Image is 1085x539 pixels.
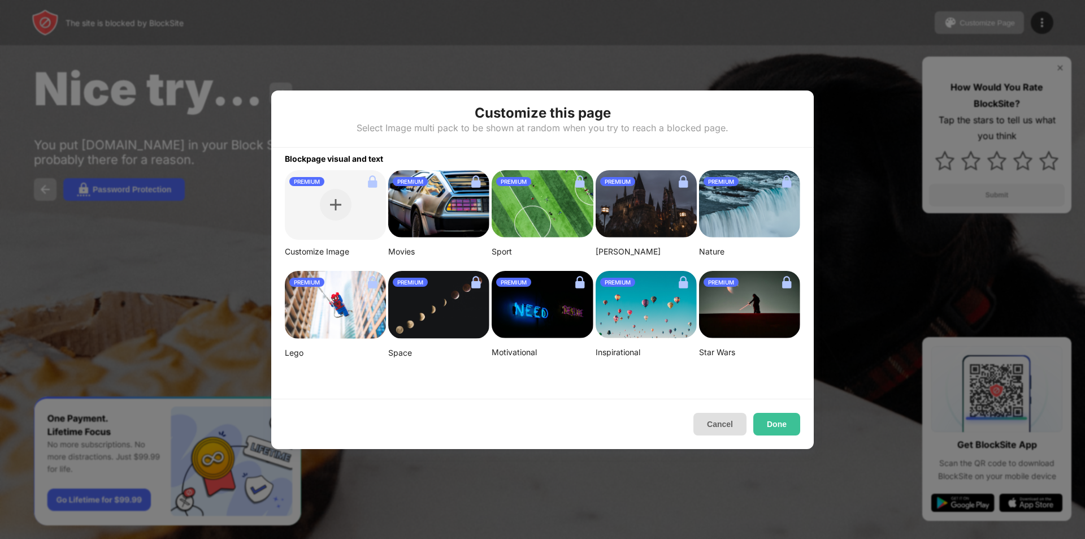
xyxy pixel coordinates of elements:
div: PREMIUM [704,177,739,186]
img: lock.svg [778,173,796,191]
img: aditya-vyas-5qUJfO4NU4o-unsplash-small.png [596,170,697,238]
img: image-22-small.png [699,271,800,339]
div: Sport [492,247,593,257]
img: lock.svg [571,173,589,191]
div: Select Image multi pack to be shown at random when you try to reach a blocked page. [357,122,728,133]
div: PREMIUM [704,278,739,287]
img: alexis-fauvet-qfWf9Muwp-c-unsplash-small.png [492,271,593,339]
img: mehdi-messrro-gIpJwuHVwt0-unsplash-small.png [285,271,386,339]
img: lock.svg [674,173,692,191]
button: Cancel [693,413,747,435]
button: Done [753,413,800,435]
div: Lego [285,348,386,358]
img: lock.svg [363,173,381,191]
div: Space [388,348,489,358]
img: lock.svg [778,273,796,291]
div: PREMIUM [289,278,324,287]
img: image-26.png [388,170,489,238]
div: [PERSON_NAME] [596,247,697,257]
img: lock.svg [571,273,589,291]
div: PREMIUM [496,278,531,287]
div: Nature [699,247,800,257]
div: Movies [388,247,489,257]
img: ian-dooley-DuBNA1QMpPA-unsplash-small.png [596,271,697,339]
div: PREMIUM [393,278,428,287]
div: Inspirational [596,347,697,357]
img: lock.svg [363,273,381,291]
img: lock.svg [467,273,485,291]
div: Customize Image [285,247,386,257]
div: PREMIUM [600,177,635,186]
img: linda-xu-KsomZsgjLSA-unsplash.png [388,271,489,339]
div: PREMIUM [393,177,428,186]
img: plus.svg [330,199,341,210]
div: PREMIUM [600,278,635,287]
img: lock.svg [674,273,692,291]
img: lock.svg [467,173,485,191]
div: PREMIUM [496,177,531,186]
div: Customize this page [475,104,611,122]
div: Blockpage visual and text [271,148,814,163]
div: PREMIUM [289,177,324,186]
div: Star Wars [699,347,800,357]
img: jeff-wang-p2y4T4bFws4-unsplash-small.png [492,170,593,238]
img: aditya-chinchure-LtHTe32r_nA-unsplash.png [699,170,800,238]
div: Motivational [492,347,593,357]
